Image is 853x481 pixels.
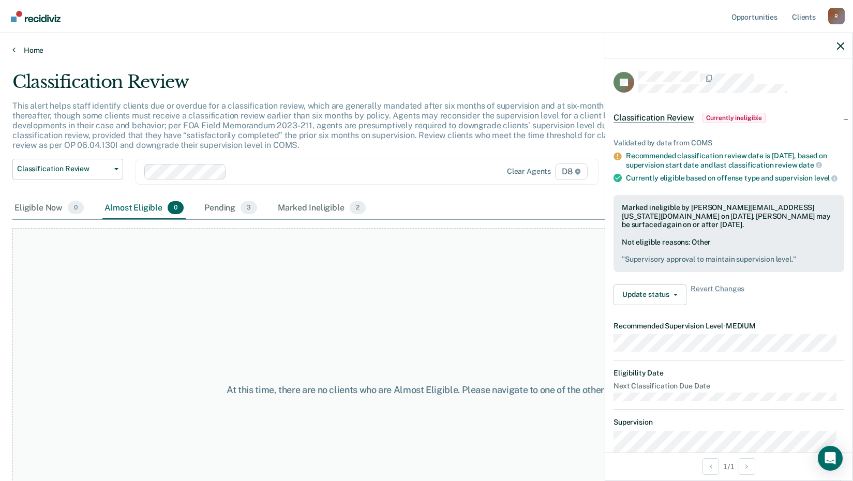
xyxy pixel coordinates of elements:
[613,284,686,305] button: Update status
[68,201,84,215] span: 0
[626,152,844,169] div: Recommended classification review date is [DATE], based on supervision start date and last classi...
[622,203,836,229] div: Marked ineligible by [PERSON_NAME][EMAIL_ADDRESS][US_STATE][DOMAIN_NAME] on [DATE]. [PERSON_NAME]...
[168,201,184,215] span: 0
[17,164,110,173] span: Classification Review
[605,101,852,134] div: Classification ReviewCurrently ineligible
[622,238,836,264] div: Not eligible reasons: Other
[691,284,744,305] span: Revert Changes
[613,139,844,147] div: Validated by data from COMS
[220,384,634,396] div: At this time, there are no clients who are Almost Eligible. Please navigate to one of the other t...
[818,446,843,471] div: Open Intercom Messenger
[828,8,845,24] button: Profile dropdown button
[613,418,844,427] dt: Supervision
[202,197,259,220] div: Pending
[241,201,257,215] span: 3
[622,255,836,264] pre: " Supervisory approval to maintain supervision level. "
[12,46,841,55] a: Home
[350,201,366,215] span: 2
[507,167,551,176] div: Clear agents
[828,8,845,24] div: R
[702,458,719,475] button: Previous Opportunity
[12,71,652,101] div: Classification Review
[276,197,368,220] div: Marked Ineligible
[613,369,844,378] dt: Eligibility Date
[12,101,647,151] p: This alert helps staff identify clients due or overdue for a classification review, which are gen...
[11,11,61,22] img: Recidiviz
[814,174,837,182] span: level
[12,197,86,220] div: Eligible Now
[555,163,588,180] span: D8
[626,173,844,183] div: Currently eligible based on offense type and supervision
[723,322,726,330] span: •
[613,322,844,330] dt: Recommended Supervision Level MEDIUM
[102,197,186,220] div: Almost Eligible
[739,458,755,475] button: Next Opportunity
[605,453,852,480] div: 1 / 1
[702,113,766,123] span: Currently ineligible
[613,113,694,123] span: Classification Review
[613,382,844,390] dt: Next Classification Due Date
